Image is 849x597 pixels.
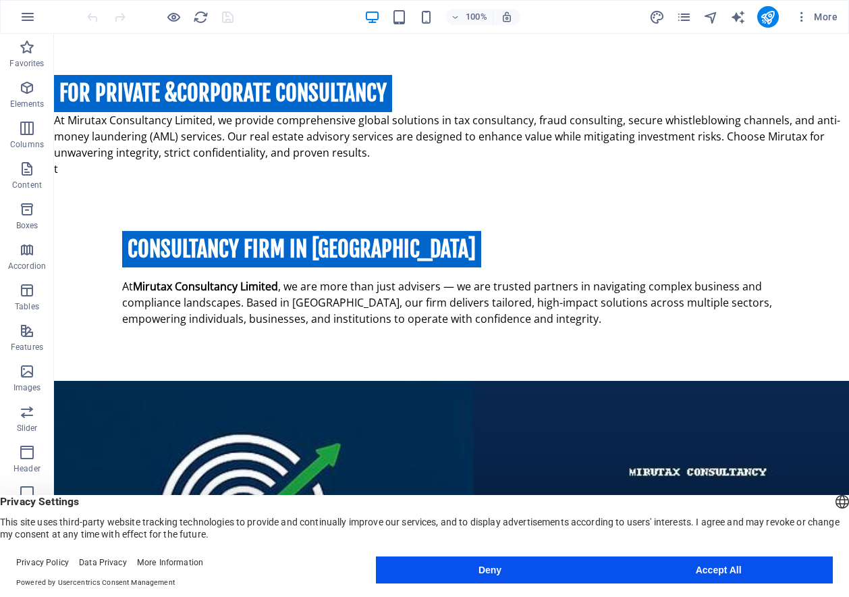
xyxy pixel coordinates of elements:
[16,220,38,231] p: Boxes
[8,261,46,271] p: Accordion
[676,9,692,25] button: pages
[10,99,45,109] p: Elements
[17,423,38,434] p: Slider
[757,6,779,28] button: publish
[445,9,493,25] button: 100%
[15,301,39,312] p: Tables
[730,9,746,25] i: AI Writer
[11,342,43,353] p: Features
[13,382,41,393] p: Images
[760,9,775,25] i: Publish
[649,9,665,25] button: design
[790,6,843,28] button: More
[12,180,42,190] p: Content
[676,9,692,25] i: Pages (Ctrl+Alt+S)
[9,58,44,69] p: Favorites
[193,9,209,25] i: Reload page
[13,463,40,474] p: Header
[192,9,209,25] button: reload
[703,9,719,25] i: Navigator
[501,11,513,23] i: On resize automatically adjust zoom level to fit chosen device.
[649,9,665,25] i: Design (Ctrl+Alt+Y)
[703,9,719,25] button: navigator
[165,9,182,25] button: Click here to leave preview mode and continue editing
[730,9,746,25] button: text_generator
[795,10,838,24] span: More
[466,9,487,25] h6: 100%
[10,139,44,150] p: Columns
